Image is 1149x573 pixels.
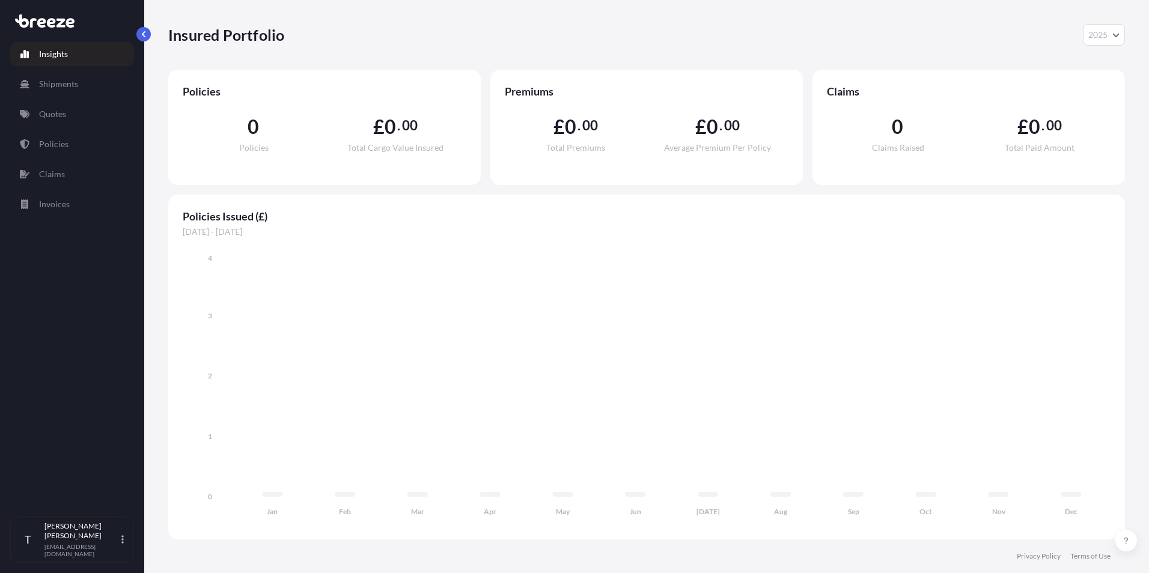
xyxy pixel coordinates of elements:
[39,78,78,90] p: Shipments
[484,507,496,516] tspan: Apr
[565,117,576,136] span: 0
[373,117,385,136] span: £
[183,209,1111,223] span: Policies Issued (£)
[1017,551,1061,561] a: Privacy Policy
[183,84,466,99] span: Policies
[44,543,119,557] p: [EMAIL_ADDRESS][DOMAIN_NAME]
[339,507,351,516] tspan: Feb
[411,507,424,516] tspan: Mar
[1017,117,1029,136] span: £
[664,144,771,152] span: Average Premium Per Policy
[267,507,278,516] tspan: Jan
[992,507,1006,516] tspan: Nov
[582,121,598,130] span: 00
[505,84,788,99] span: Premiums
[168,25,284,44] p: Insured Portfolio
[1088,29,1108,41] span: 2025
[1070,551,1111,561] a: Terms of Use
[707,117,718,136] span: 0
[44,521,119,541] p: [PERSON_NAME] [PERSON_NAME]
[248,117,259,136] span: 0
[39,198,70,210] p: Invoices
[385,117,396,136] span: 0
[39,108,66,120] p: Quotes
[827,84,1111,99] span: Claims
[1046,121,1062,130] span: 00
[208,253,212,262] tspan: 4
[25,533,31,545] span: T
[696,507,720,516] tspan: [DATE]
[183,226,1111,238] span: [DATE] - [DATE]
[347,144,443,152] span: Total Cargo Value Insured
[208,432,212,441] tspan: 1
[578,121,581,130] span: .
[208,311,212,320] tspan: 3
[630,507,641,516] tspan: Jun
[695,117,707,136] span: £
[553,117,565,136] span: £
[872,144,924,152] span: Claims Raised
[208,492,212,501] tspan: 0
[724,121,740,130] span: 00
[10,72,134,96] a: Shipments
[1029,117,1040,136] span: 0
[892,117,903,136] span: 0
[239,144,269,152] span: Policies
[1005,144,1074,152] span: Total Paid Amount
[774,507,788,516] tspan: Aug
[39,138,69,150] p: Policies
[10,102,134,126] a: Quotes
[10,42,134,66] a: Insights
[1065,507,1077,516] tspan: Dec
[546,144,605,152] span: Total Premiums
[39,168,65,180] p: Claims
[208,371,212,380] tspan: 2
[848,507,859,516] tspan: Sep
[10,192,134,216] a: Invoices
[556,507,570,516] tspan: May
[1083,24,1125,46] button: Year Selector
[919,507,932,516] tspan: Oct
[10,132,134,156] a: Policies
[1041,121,1044,130] span: .
[719,121,722,130] span: .
[402,121,418,130] span: 00
[397,121,400,130] span: .
[10,162,134,186] a: Claims
[39,48,68,60] p: Insights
